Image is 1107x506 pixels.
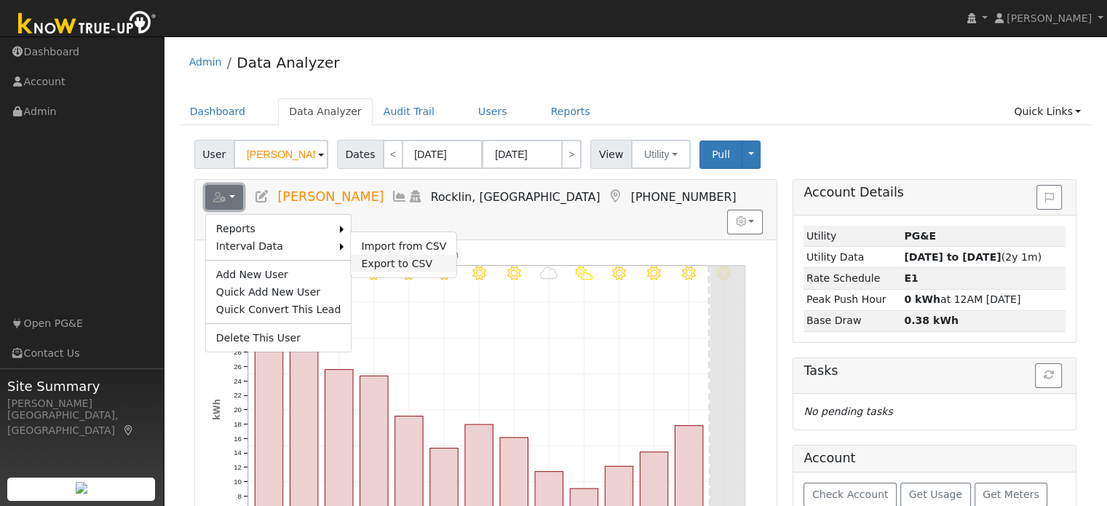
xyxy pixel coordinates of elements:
a: Data Analyzer [237,54,339,71]
a: Quick Add New User [206,283,352,301]
text: 24 [234,376,242,384]
a: Users [467,98,518,125]
a: Map [608,189,624,204]
text: 10 [234,478,242,486]
text: kWh [211,399,221,420]
i: 9/08 - Clear [507,266,520,280]
button: Utility [631,140,691,169]
span: Pull [712,149,730,160]
a: Export to CSV [351,255,456,272]
i: 9/04 - Clear [367,266,381,280]
td: Base Draw [804,310,901,331]
td: Utility [804,226,901,247]
h5: Account Details [804,185,1066,200]
a: > [561,140,582,169]
a: Reports [540,98,601,125]
div: [GEOGRAPHIC_DATA], [GEOGRAPHIC_DATA] [7,408,156,438]
button: Pull [699,141,742,169]
h5: Account [804,451,855,465]
td: Peak Push Hour [804,289,901,310]
span: User [194,140,234,169]
a: Map [122,424,135,436]
i: 9/10 - PartlyCloudy [575,266,593,280]
a: Edit User (36849) [254,189,270,204]
span: Check Account [812,489,889,500]
text: Net Consumption 253 kWh [344,250,459,260]
text: 12 [234,463,242,471]
i: 9/11 - Clear [612,266,626,280]
text: 28 [234,348,242,356]
span: (2y 1m) [904,251,1041,263]
strong: 0 kWh [904,293,940,305]
a: Multi-Series Graph [392,189,408,204]
i: No pending tasks [804,406,892,417]
strong: ID: 17255876, authorized: 09/05/25 [904,230,936,242]
text: 20 [234,406,242,414]
a: Import from CSV [351,237,456,255]
a: Dashboard [179,98,257,125]
span: Rocklin, [GEOGRAPHIC_DATA] [431,190,600,204]
td: Rate Schedule [804,268,901,289]
td: at 12AM [DATE] [902,289,1066,310]
span: [PERSON_NAME] [1007,12,1092,24]
button: Issue History [1036,185,1062,210]
a: Quick Convert This Lead [206,301,352,318]
a: Delete This User [206,329,352,347]
strong: [DATE] to [DATE] [904,251,1001,263]
text: 8 [237,491,241,499]
div: [PERSON_NAME] [7,396,156,411]
text: 18 [234,420,242,428]
i: 9/13 - Clear [682,266,696,280]
a: Add New User [206,266,352,283]
span: Dates [337,140,384,169]
i: 9/09 - Cloudy [540,266,558,280]
strong: 0.38 kWh [904,315,959,326]
text: 14 [234,448,242,456]
text: 26 [234,363,242,371]
a: Admin [189,56,222,68]
input: Select a User [234,140,328,169]
span: View [590,140,632,169]
a: Audit Trail [373,98,445,125]
span: [PERSON_NAME] [277,189,384,204]
i: 9/05 - Clear [402,266,416,280]
a: < [383,140,403,169]
i: 9/06 - Clear [437,266,451,280]
td: Utility Data [804,247,901,268]
span: [PHONE_NUMBER] [631,190,737,204]
img: Know True-Up [11,8,164,41]
i: 9/12 - Clear [647,266,661,280]
a: Interval Data [206,237,341,255]
i: 9/07 - Clear [472,266,485,280]
text: 16 [234,434,242,442]
strong: Z [904,272,918,284]
a: Quick Links [1003,98,1092,125]
button: Refresh [1035,363,1062,388]
text: 22 [234,391,242,399]
a: Login As (last Never) [408,189,424,204]
span: Get Usage [909,489,962,500]
a: Data Analyzer [278,98,373,125]
a: Reports [206,220,341,237]
img: retrieve [76,482,87,494]
span: Site Summary [7,376,156,396]
h5: Tasks [804,363,1066,379]
span: Get Meters [983,489,1039,500]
